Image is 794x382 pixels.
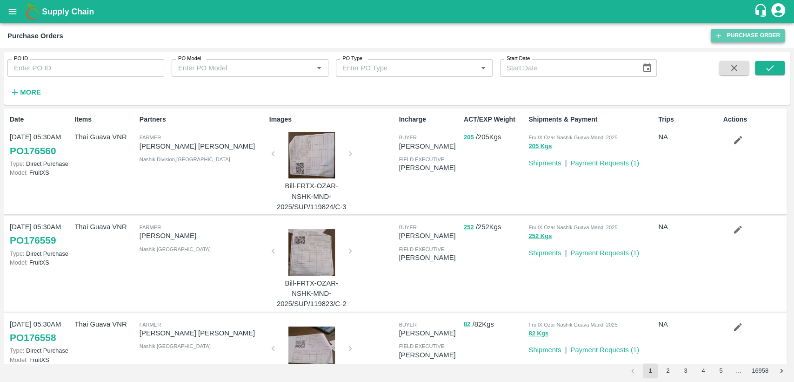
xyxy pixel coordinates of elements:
[774,363,789,378] button: Go to next page
[399,225,416,230] span: buyer
[528,225,617,230] span: FruitX Ozar Nashik Guava Mandi 2025
[20,89,41,96] strong: More
[570,159,639,167] a: Payment Requests (1)
[10,319,71,329] p: [DATE] 05:30AM
[174,62,310,74] input: Enter PO Model
[464,222,474,233] button: 252
[464,132,525,143] p: / 205 Kgs
[10,159,71,168] p: Direct Purchase
[7,30,63,42] div: Purchase Orders
[10,222,71,232] p: [DATE] 05:30AM
[140,135,161,140] span: Farmer
[658,222,719,232] p: NA
[140,157,230,162] span: Nashik Division , [GEOGRAPHIC_DATA]
[42,7,94,16] b: Supply Chain
[399,322,416,327] span: buyer
[464,222,525,232] p: / 252 Kgs
[342,55,362,62] label: PO Type
[464,132,474,143] button: 205
[399,115,460,124] p: Incharge
[714,363,728,378] button: Go to page 5
[399,163,460,173] p: [PERSON_NAME]
[500,59,634,77] input: Start Date
[570,346,639,354] a: Payment Requests (1)
[10,115,71,124] p: Date
[528,249,561,257] a: Shipments
[399,246,444,252] span: field executive
[696,363,711,378] button: Go to page 4
[624,363,790,378] nav: pagination navigation
[528,346,561,354] a: Shipments
[140,322,161,327] span: Farmer
[277,278,347,309] p: Bill-FRTX-OZAR-NSHK-MND-2025/SUP/119823/C-2
[10,347,24,354] span: Type:
[10,356,27,363] span: Model:
[74,222,135,232] p: Thai Guava VNR
[661,363,675,378] button: Go to page 2
[528,141,552,152] button: 205 Kgs
[140,328,266,338] p: [PERSON_NAME] [PERSON_NAME]
[14,55,28,62] label: PO ID
[10,346,71,355] p: Direct Purchase
[528,135,617,140] span: FruitX Ozar Nashik Guava Mandi 2025
[7,59,164,77] input: Enter PO ID
[140,231,266,241] p: [PERSON_NAME]
[269,115,395,124] p: Images
[528,159,561,167] a: Shipments
[10,329,56,346] a: PO176558
[10,258,71,267] p: FruitXS
[528,328,548,339] button: 82 Kgs
[731,367,746,375] div: …
[140,141,266,151] p: [PERSON_NAME] [PERSON_NAME]
[10,143,56,159] a: PO176560
[10,132,71,142] p: [DATE] 05:30AM
[313,62,325,74] button: Open
[561,244,567,258] div: |
[74,132,135,142] p: Thai Guava VNR
[464,115,525,124] p: ACT/EXP Weight
[74,319,135,329] p: Thai Guava VNR
[507,55,530,62] label: Start Date
[723,115,784,124] p: Actions
[399,350,460,360] p: [PERSON_NAME]
[528,231,552,242] button: 252 Kgs
[399,231,460,241] p: [PERSON_NAME]
[399,141,460,151] p: [PERSON_NAME]
[277,181,347,212] p: Bill-FRTX-OZAR-NSHK-MND-2025/SUP/119824/C-3
[339,62,474,74] input: Enter PO Type
[570,249,639,257] a: Payment Requests (1)
[749,363,771,378] button: Go to page 16958
[399,135,416,140] span: buyer
[678,363,693,378] button: Go to page 3
[10,250,24,257] span: Type:
[477,62,489,74] button: Open
[140,225,161,230] span: Farmer
[140,343,211,349] span: Nashik , [GEOGRAPHIC_DATA]
[10,160,24,167] span: Type:
[10,232,56,249] a: PO176559
[561,154,567,168] div: |
[399,343,444,349] span: field executive
[10,168,71,177] p: FruitXS
[7,84,43,100] button: More
[74,115,135,124] p: Items
[42,5,754,18] a: Supply Chain
[140,246,211,252] span: Nashik , [GEOGRAPHIC_DATA]
[464,319,470,330] button: 82
[23,2,42,21] img: logo
[2,1,23,22] button: open drawer
[10,169,27,176] span: Model:
[399,328,460,338] p: [PERSON_NAME]
[754,3,770,20] div: customer-support
[658,319,719,329] p: NA
[770,2,787,21] div: account of current user
[528,115,654,124] p: Shipments & Payment
[464,319,525,330] p: / 82 Kgs
[658,115,719,124] p: Trips
[399,157,444,162] span: field executive
[399,252,460,263] p: [PERSON_NAME]
[178,55,201,62] label: PO Model
[10,355,71,364] p: FruitXS
[140,115,266,124] p: Partners
[10,249,71,258] p: Direct Purchase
